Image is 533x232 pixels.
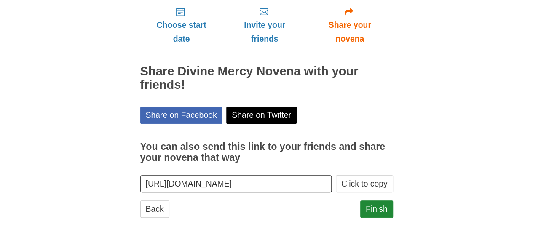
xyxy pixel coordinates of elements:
a: Finish [360,200,393,218]
h3: You can also send this link to your friends and share your novena that way [140,141,393,163]
span: Share your novena [315,18,385,46]
span: Choose start date [149,18,214,46]
span: Invite your friends [231,18,298,46]
a: Share on Twitter [226,107,297,124]
button: Click to copy [336,175,393,192]
a: Back [140,200,169,218]
h2: Share Divine Mercy Novena with your friends! [140,65,393,92]
a: Share on Facebook [140,107,222,124]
